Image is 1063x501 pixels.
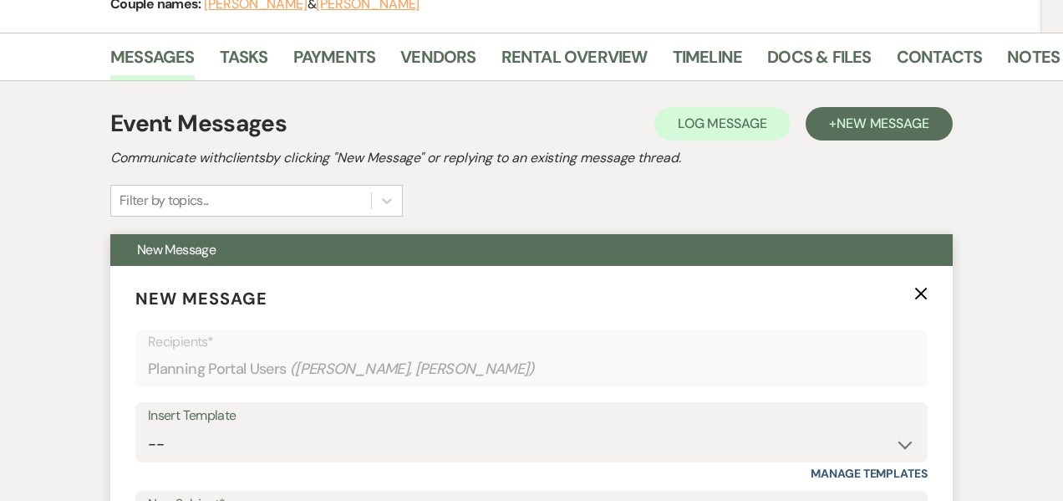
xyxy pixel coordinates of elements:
h1: Event Messages [110,106,287,141]
a: Timeline [673,43,743,80]
span: New Message [837,115,929,132]
span: New Message [135,288,267,309]
a: Docs & Files [767,43,871,80]
p: Recipients* [148,331,915,353]
a: Tasks [220,43,268,80]
a: Manage Templates [811,466,928,481]
button: +New Message [806,107,953,141]
span: Log Message [678,115,767,132]
a: Contacts [897,43,983,80]
a: Payments [293,43,376,80]
h2: Communicate with clients by clicking "New Message" or replying to an existing message thread. [110,148,953,168]
button: Log Message [654,107,791,141]
a: Notes [1007,43,1060,80]
span: New Message [137,241,216,258]
div: Planning Portal Users [148,353,915,386]
a: Vendors [400,43,476,80]
div: Insert Template [148,404,915,428]
span: ( [PERSON_NAME], [PERSON_NAME] ) [290,358,536,381]
a: Messages [110,43,195,80]
a: Rental Overview [501,43,648,80]
div: Filter by topics... [120,191,209,211]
